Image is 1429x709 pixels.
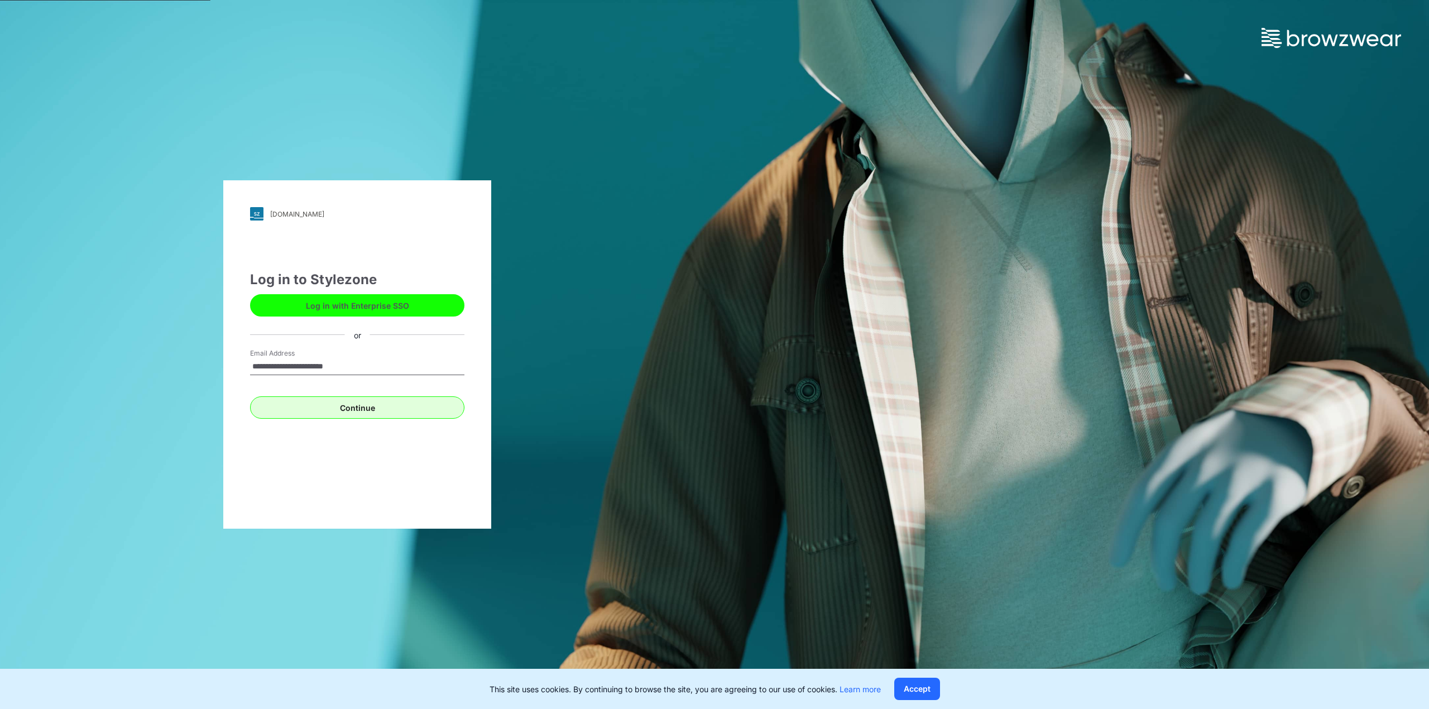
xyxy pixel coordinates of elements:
[1262,28,1401,48] img: browzwear-logo.73288ffb.svg
[345,329,370,341] div: or
[490,683,881,695] p: This site uses cookies. By continuing to browse the site, you are agreeing to our use of cookies.
[250,207,263,221] img: svg+xml;base64,PHN2ZyB3aWR0aD0iMjgiIGhlaWdodD0iMjgiIHZpZXdCb3g9IjAgMCAyOCAyOCIgZmlsbD0ibm9uZSIgeG...
[250,270,464,290] div: Log in to Stylezone
[840,684,881,694] a: Learn more
[250,207,464,221] a: [DOMAIN_NAME]
[250,396,464,419] button: Continue
[270,210,324,218] div: [DOMAIN_NAME]
[250,294,464,317] button: Log in with Enterprise SSO
[250,348,328,358] label: Email Address
[894,678,940,700] button: Accept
